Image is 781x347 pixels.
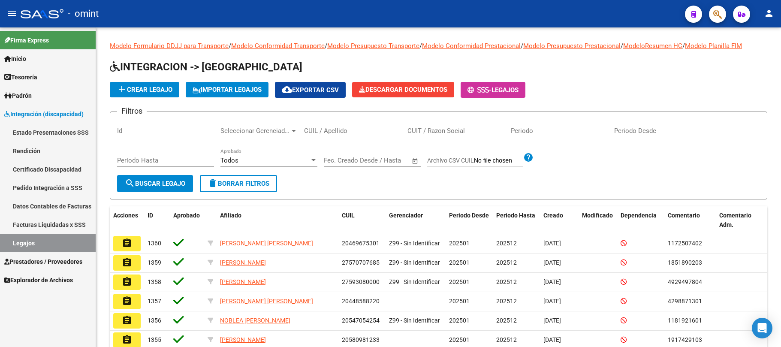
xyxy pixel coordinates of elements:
[716,206,767,235] datatable-header-cell: Comentario Adm.
[68,4,99,23] span: - omint
[449,298,470,305] span: 202501
[4,54,26,63] span: Inicio
[543,259,561,266] span: [DATE]
[200,175,277,192] button: Borrar Filtros
[617,206,664,235] datatable-header-cell: Dependencia
[4,36,49,45] span: Firma Express
[122,257,132,268] mat-icon: assignment
[117,105,147,117] h3: Filtros
[208,178,218,188] mat-icon: delete
[668,259,702,266] span: 1851890203
[173,212,200,219] span: Aprobado
[220,278,266,285] span: [PERSON_NAME]
[449,278,470,285] span: 202501
[4,257,82,266] span: Prestadores / Proveedores
[231,42,325,50] a: Modelo Conformidad Transporte
[543,240,561,247] span: [DATE]
[110,206,144,235] datatable-header-cell: Acciones
[668,240,702,247] span: 1172507402
[579,206,617,235] datatable-header-cell: Modificado
[664,206,716,235] datatable-header-cell: Comentario
[496,298,517,305] span: 202512
[668,317,702,324] span: 1181921601
[110,82,179,97] button: Crear Legajo
[208,180,269,187] span: Borrar Filtros
[496,317,517,324] span: 202512
[122,238,132,248] mat-icon: assignment
[220,317,290,324] span: NOBLEA [PERSON_NAME]
[359,86,447,94] span: Descargar Documentos
[685,42,742,50] a: Modelo Planilla FIM
[148,240,161,247] span: 1360
[668,278,702,285] span: 4929497804
[144,206,170,235] datatable-header-cell: ID
[496,278,517,285] span: 202512
[148,336,161,343] span: 1355
[427,157,474,164] span: Archivo CSV CUIL
[342,278,380,285] span: 27593080000
[496,240,517,247] span: 202512
[122,315,132,326] mat-icon: assignment
[389,240,440,247] span: Z99 - Sin Identificar
[275,82,346,98] button: Exportar CSV
[543,336,561,343] span: [DATE]
[4,109,84,119] span: Integración (discapacidad)
[193,86,262,94] span: IMPORTAR LEGAJOS
[543,278,561,285] span: [DATE]
[342,336,380,343] span: 20580981233
[220,212,241,219] span: Afiliado
[496,259,517,266] span: 202512
[449,336,470,343] span: 202501
[148,298,161,305] span: 1357
[719,212,751,229] span: Comentario Adm.
[342,259,380,266] span: 27570707685
[342,298,380,305] span: 20448588220
[410,156,420,166] button: Open calendar
[220,259,266,266] span: [PERSON_NAME]
[523,42,621,50] a: Modelo Presupuesto Prestacional
[492,86,519,94] span: Legajos
[7,8,17,18] mat-icon: menu
[543,212,563,219] span: Creado
[668,212,700,219] span: Comentario
[110,42,229,50] a: Modelo Formulario DDJJ para Transporte
[389,212,423,219] span: Gerenciador
[668,298,702,305] span: 4298871301
[122,335,132,345] mat-icon: assignment
[282,84,292,95] mat-icon: cloud_download
[496,212,535,219] span: Periodo Hasta
[125,178,135,188] mat-icon: search
[621,212,657,219] span: Dependencia
[4,91,32,100] span: Padrón
[342,317,380,324] span: 20547054254
[4,72,37,82] span: Tesorería
[338,206,386,235] datatable-header-cell: CUIL
[110,61,302,73] span: INTEGRACION -> [GEOGRAPHIC_DATA]
[122,277,132,287] mat-icon: assignment
[148,259,161,266] span: 1359
[467,86,492,94] span: -
[540,206,579,235] datatable-header-cell: Creado
[389,259,440,266] span: Z99 - Sin Identificar
[668,336,702,343] span: 1917429103
[474,157,523,165] input: Archivo CSV CUIL
[449,259,470,266] span: 202501
[386,206,446,235] datatable-header-cell: Gerenciador
[282,86,339,94] span: Exportar CSV
[342,240,380,247] span: 20469675301
[4,275,73,285] span: Explorador de Archivos
[446,206,493,235] datatable-header-cell: Periodo Desde
[389,317,440,324] span: Z99 - Sin Identificar
[220,298,313,305] span: [PERSON_NAME] [PERSON_NAME]
[752,318,772,338] div: Open Intercom Messenger
[148,317,161,324] span: 1356
[342,212,355,219] span: CUIL
[389,278,440,285] span: Z99 - Sin Identificar
[148,278,161,285] span: 1358
[543,317,561,324] span: [DATE]
[220,127,290,135] span: Seleccionar Gerenciador
[324,157,359,164] input: Fecha inicio
[220,157,238,164] span: Todos
[122,296,132,306] mat-icon: assignment
[449,212,489,219] span: Periodo Desde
